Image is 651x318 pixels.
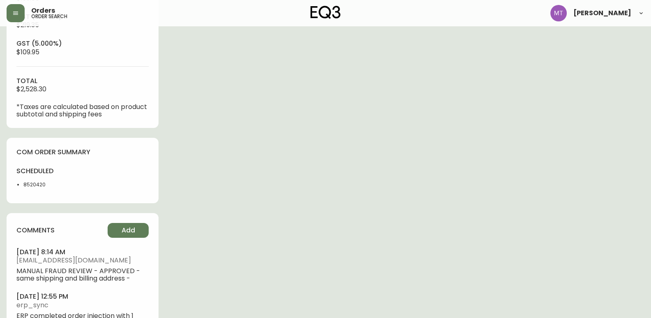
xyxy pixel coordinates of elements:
h4: gst (5.000%) [16,39,149,48]
span: erp_sync [16,302,149,309]
span: MANUAL FRAUD REVIEW - APPROVED - same shipping and billing address - [16,267,149,282]
button: Add [108,223,149,238]
span: $109.95 [16,47,39,57]
h4: total [16,77,149,86]
p: *Taxes are calculated based on product subtotal and shipping fees [16,103,149,118]
img: 397d82b7ede99da91c28605cdd79fceb [550,5,567,21]
img: logo [311,6,341,19]
span: $2,528.30 [16,84,46,94]
span: [EMAIL_ADDRESS][DOMAIN_NAME] [16,257,149,264]
h4: comments [16,226,55,235]
h4: scheduled [16,167,78,176]
span: [PERSON_NAME] [573,10,631,16]
h4: [DATE] 12:55 pm [16,292,149,301]
span: Add [122,226,135,235]
h5: order search [31,14,67,19]
span: Orders [31,7,55,14]
h4: [DATE] 8:14 am [16,248,149,257]
li: 8520420 [23,181,78,188]
h4: com order summary [16,148,149,157]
